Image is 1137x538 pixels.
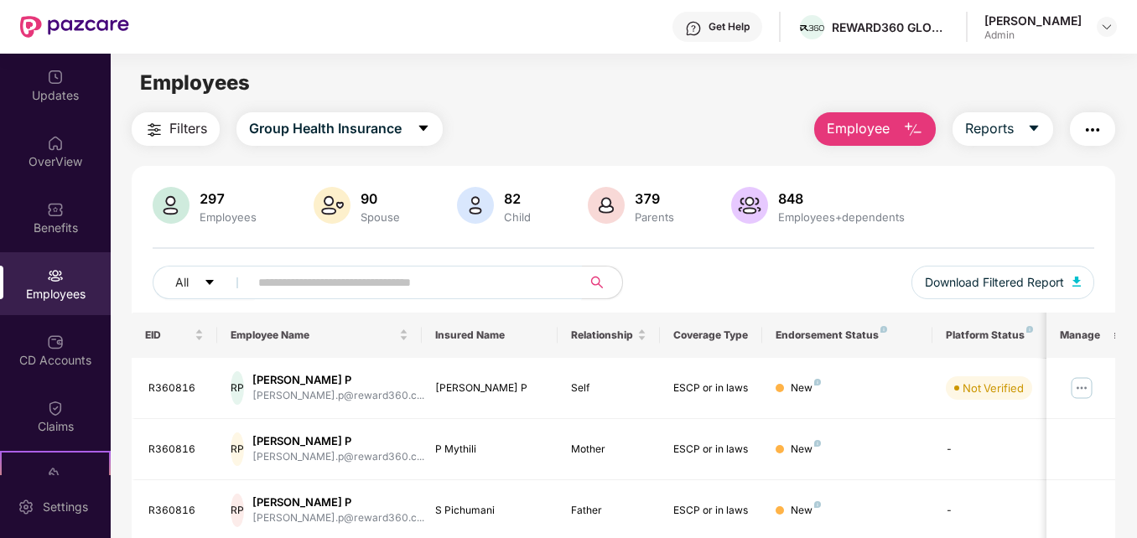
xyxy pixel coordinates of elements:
img: svg+xml;base64,PHN2ZyB4bWxucz0iaHR0cDovL3d3dy53My5vcmcvMjAwMC9zdmciIHhtbG5zOnhsaW5rPSJodHRwOi8vd3... [457,187,494,224]
div: R360816 [148,503,204,519]
th: Insured Name [422,313,558,358]
button: Employee [814,112,936,146]
div: RP [231,494,244,527]
div: 297 [196,190,260,207]
div: Get Help [709,20,750,34]
img: svg+xml;base64,PHN2ZyB4bWxucz0iaHR0cDovL3d3dy53My5vcmcvMjAwMC9zdmciIHdpZHRoPSI4IiBoZWlnaHQ9IjgiIH... [1026,326,1033,333]
img: svg+xml;base64,PHN2ZyB4bWxucz0iaHR0cDovL3d3dy53My5vcmcvMjAwMC9zdmciIHhtbG5zOnhsaW5rPSJodHRwOi8vd3... [903,120,923,140]
div: 82 [501,190,534,207]
div: Parents [631,210,678,224]
img: svg+xml;base64,PHN2ZyB4bWxucz0iaHR0cDovL3d3dy53My5vcmcvMjAwMC9zdmciIHhtbG5zOnhsaW5rPSJodHRwOi8vd3... [588,187,625,224]
div: [PERSON_NAME].p@reward360.c... [252,449,424,465]
span: Relationship [571,328,634,342]
img: R360%20LOGO.png [800,25,824,32]
div: [PERSON_NAME].p@reward360.c... [252,510,424,526]
button: Allcaret-down [153,266,255,299]
div: Mother [571,442,646,458]
img: svg+xml;base64,PHN2ZyB4bWxucz0iaHR0cDovL3d3dy53My5vcmcvMjAwMC9zdmciIHdpZHRoPSI4IiBoZWlnaHQ9IjgiIH... [880,326,887,333]
img: svg+xml;base64,PHN2ZyBpZD0iSGVscC0zMngzMiIgeG1sbnM9Imh0dHA6Ly93d3cudzMub3JnLzIwMDAvc3ZnIiB3aWR0aD... [685,20,702,37]
div: Endorsement Status [776,328,919,342]
div: 848 [775,190,908,207]
div: New [791,380,821,396]
span: Employee [827,118,890,139]
img: svg+xml;base64,PHN2ZyB4bWxucz0iaHR0cDovL3d3dy53My5vcmcvMjAwMC9zdmciIHdpZHRoPSI4IiBoZWlnaHQ9IjgiIH... [814,379,821,385]
span: search [581,276,614,289]
div: RP [231,432,244,466]
span: Employee Name [231,328,396,342]
th: Manage [1046,313,1114,358]
th: Relationship [558,313,660,358]
img: svg+xml;base64,PHN2ZyBpZD0iRW1wbG95ZWVzIiB4bWxucz0iaHR0cDovL3d3dy53My5vcmcvMjAwMC9zdmciIHdpZHRoPS... [47,267,64,284]
div: Self [571,380,646,396]
span: Reports [965,118,1014,139]
button: Filters [132,112,220,146]
button: search [581,266,623,299]
div: ESCP or in laws [673,380,749,396]
div: 379 [631,190,678,207]
div: Spouse [357,210,403,224]
img: svg+xml;base64,PHN2ZyBpZD0iQ0RfQWNjb3VudHMiIGRhdGEtbmFtZT0iQ0QgQWNjb3VudHMiIHhtbG5zPSJodHRwOi8vd3... [47,334,64,350]
span: Filters [169,118,207,139]
div: R360816 [148,380,204,396]
div: [PERSON_NAME] P [252,433,424,449]
img: svg+xml;base64,PHN2ZyB4bWxucz0iaHR0cDovL3d3dy53My5vcmcvMjAwMC9zdmciIHhtbG5zOnhsaW5rPSJodHRwOi8vd3... [731,187,768,224]
div: Settings [38,499,93,515]
img: svg+xml;base64,PHN2ZyB4bWxucz0iaHR0cDovL3d3dy53My5vcmcvMjAwMC9zdmciIHhtbG5zOnhsaW5rPSJodHRwOi8vd3... [1072,277,1081,287]
div: Not Verified [963,380,1024,396]
img: svg+xml;base64,PHN2ZyBpZD0iQ2xhaW0iIHhtbG5zPSJodHRwOi8vd3d3LnczLm9yZy8yMDAwL3N2ZyIgd2lkdGg9IjIwIi... [47,400,64,416]
div: S Pichumani [435,503,545,519]
img: svg+xml;base64,PHN2ZyBpZD0iU2V0dGluZy0yMHgyMCIgeG1sbnM9Imh0dHA6Ly93d3cudzMub3JnLzIwMDAvc3ZnIiB3aW... [18,499,34,515]
img: svg+xml;base64,PHN2ZyBpZD0iQmVuZWZpdHMiIHhtbG5zPSJodHRwOi8vd3d3LnczLm9yZy8yMDAwL3N2ZyIgd2lkdGg9Ij... [47,201,64,218]
button: Group Health Insurancecaret-down [236,112,443,146]
div: Employees+dependents [775,210,908,224]
span: Employees [140,70,250,95]
div: 90 [357,190,403,207]
div: [PERSON_NAME] P [252,372,424,388]
img: svg+xml;base64,PHN2ZyB4bWxucz0iaHR0cDovL3d3dy53My5vcmcvMjAwMC9zdmciIHdpZHRoPSIyNCIgaGVpZ2h0PSIyNC... [1082,120,1103,140]
td: - [932,419,1051,480]
span: caret-down [417,122,430,137]
div: Platform Status [946,328,1038,342]
div: Admin [984,28,1082,42]
span: EID [145,328,191,342]
div: Father [571,503,646,519]
img: svg+xml;base64,PHN2ZyBpZD0iRHJvcGRvd24tMzJ4MzIiIHhtbG5zPSJodHRwOi8vd3d3LnczLm9yZy8yMDAwL3N2ZyIgd2... [1100,20,1114,34]
div: [PERSON_NAME] [984,13,1082,28]
img: svg+xml;base64,PHN2ZyB4bWxucz0iaHR0cDovL3d3dy53My5vcmcvMjAwMC9zdmciIHdpZHRoPSI4IiBoZWlnaHQ9IjgiIH... [814,440,821,447]
span: Group Health Insurance [249,118,402,139]
div: R360816 [148,442,204,458]
img: svg+xml;base64,PHN2ZyB4bWxucz0iaHR0cDovL3d3dy53My5vcmcvMjAwMC9zdmciIHdpZHRoPSIyNCIgaGVpZ2h0PSIyNC... [144,120,164,140]
span: Download Filtered Report [925,273,1064,292]
img: svg+xml;base64,PHN2ZyB4bWxucz0iaHR0cDovL3d3dy53My5vcmcvMjAwMC9zdmciIHhtbG5zOnhsaW5rPSJodHRwOi8vd3... [314,187,350,224]
th: Employee Name [217,313,422,358]
div: Child [501,210,534,224]
img: manageButton [1068,375,1095,401]
div: [PERSON_NAME] P [435,380,545,396]
img: svg+xml;base64,PHN2ZyB4bWxucz0iaHR0cDovL3d3dy53My5vcmcvMjAwMC9zdmciIHhtbG5zOnhsaW5rPSJodHRwOi8vd3... [153,187,189,224]
span: All [175,273,189,292]
div: [PERSON_NAME] P [252,494,424,510]
div: P Mythili [435,442,545,458]
div: ESCP or in laws [673,442,749,458]
img: New Pazcare Logo [20,16,129,38]
img: svg+xml;base64,PHN2ZyB4bWxucz0iaHR0cDovL3d3dy53My5vcmcvMjAwMC9zdmciIHdpZHRoPSI4IiBoZWlnaHQ9IjgiIH... [814,501,821,508]
button: Reportscaret-down [953,112,1053,146]
img: svg+xml;base64,PHN2ZyBpZD0iVXBkYXRlZCIgeG1sbnM9Imh0dHA6Ly93d3cudzMub3JnLzIwMDAvc3ZnIiB3aWR0aD0iMj... [47,69,64,85]
div: New [791,503,821,519]
div: Employees [196,210,260,224]
span: caret-down [1027,122,1041,137]
div: ESCP or in laws [673,503,749,519]
div: REWARD360 GLOBAL SERVICES PRIVATE LIMITED [832,19,949,35]
img: svg+xml;base64,PHN2ZyB4bWxucz0iaHR0cDovL3d3dy53My5vcmcvMjAwMC9zdmciIHdpZHRoPSIyMSIgaGVpZ2h0PSIyMC... [47,466,64,483]
th: EID [132,313,217,358]
div: New [791,442,821,458]
button: Download Filtered Report [911,266,1094,299]
div: [PERSON_NAME].p@reward360.c... [252,388,424,404]
span: caret-down [204,277,215,290]
img: svg+xml;base64,PHN2ZyBpZD0iSG9tZSIgeG1sbnM9Imh0dHA6Ly93d3cudzMub3JnLzIwMDAvc3ZnIiB3aWR0aD0iMjAiIG... [47,135,64,152]
div: RP [231,371,244,405]
th: Coverage Type [660,313,762,358]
